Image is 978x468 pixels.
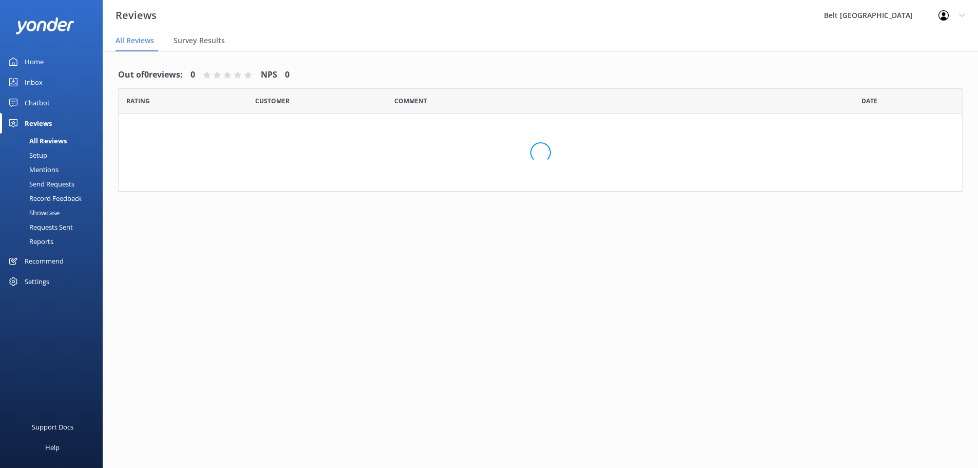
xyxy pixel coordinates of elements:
div: Home [25,51,44,72]
h4: 0 [285,68,290,82]
h3: Reviews [116,7,157,24]
span: Date [861,96,877,106]
span: Survey Results [174,35,225,46]
div: Reports [6,234,53,249]
div: Mentions [6,162,59,177]
div: Record Feedback [6,191,82,205]
div: Settings [25,271,49,292]
h4: Out of 0 reviews: [118,68,183,82]
div: Recommend [25,251,64,271]
div: Showcase [6,205,60,220]
div: Chatbot [25,92,50,113]
div: Support Docs [32,417,73,437]
a: Mentions [6,162,103,177]
div: All Reviews [6,134,67,148]
div: Requests Sent [6,220,73,234]
a: Send Requests [6,177,103,191]
span: Question [394,96,427,106]
div: Help [45,437,60,458]
a: Reports [6,234,103,249]
div: Setup [6,148,47,162]
span: All Reviews [116,35,154,46]
span: Date [255,96,290,106]
h4: NPS [261,68,277,82]
img: yonder-white-logo.png [15,17,74,34]
a: Requests Sent [6,220,103,234]
div: Reviews [25,113,52,134]
a: All Reviews [6,134,103,148]
div: Inbox [25,72,43,92]
h4: 0 [190,68,195,82]
span: Date [126,96,150,106]
a: Setup [6,148,103,162]
a: Record Feedback [6,191,103,205]
a: Showcase [6,205,103,220]
div: Send Requests [6,177,74,191]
